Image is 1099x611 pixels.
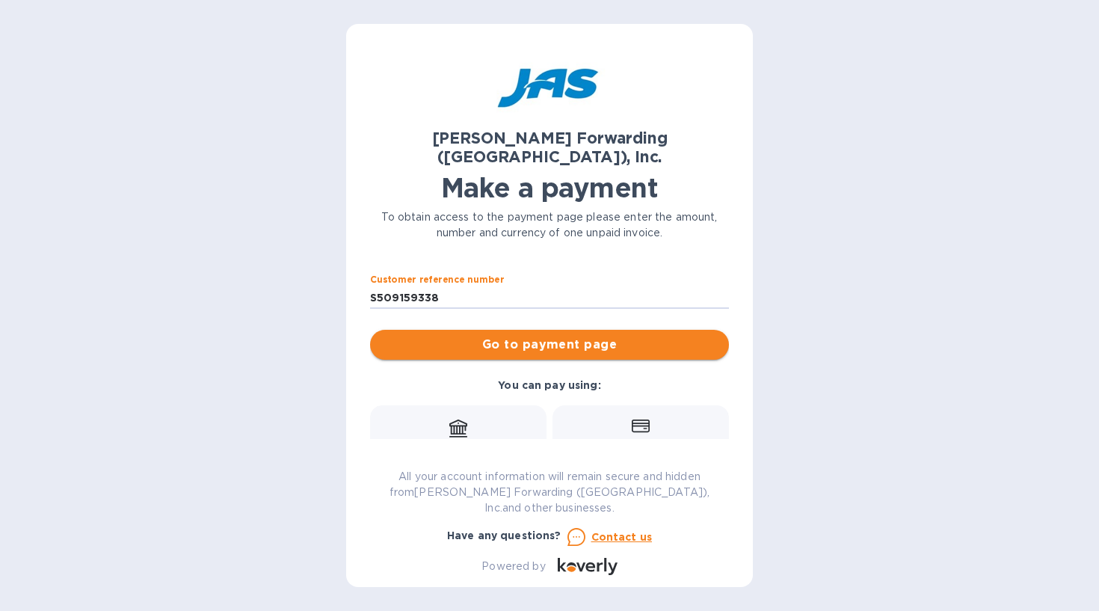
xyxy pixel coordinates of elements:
[370,469,729,516] p: All your account information will remain secure and hidden from [PERSON_NAME] Forwarding ([GEOGRA...
[370,172,729,203] h1: Make a payment
[370,276,504,285] label: Customer reference number
[382,336,717,354] span: Go to payment page
[447,529,561,541] b: Have any questions?
[591,531,653,543] u: Contact us
[432,129,668,166] b: [PERSON_NAME] Forwarding ([GEOGRAPHIC_DATA]), Inc.
[481,559,545,574] p: Powered by
[370,286,729,309] input: Enter customer reference number
[370,209,729,241] p: To obtain access to the payment page please enter the amount, number and currency of one unpaid i...
[370,330,729,360] button: Go to payment page
[498,379,600,391] b: You can pay using:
